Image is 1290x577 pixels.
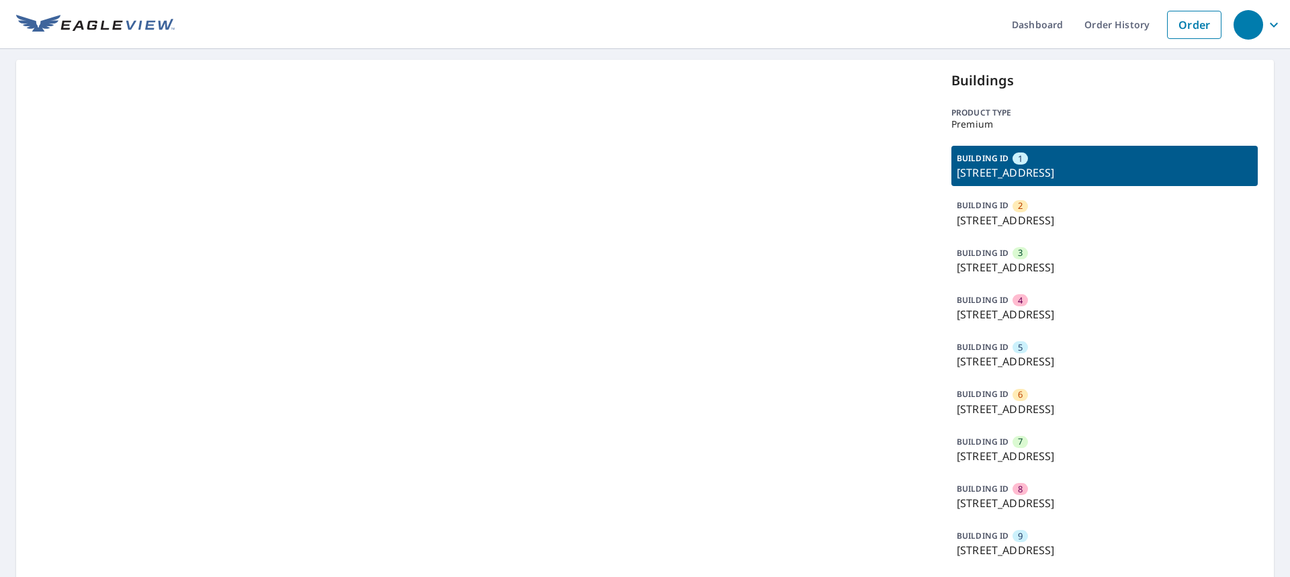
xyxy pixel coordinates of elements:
[1018,294,1023,307] span: 4
[957,542,1252,558] p: [STREET_ADDRESS]
[957,212,1252,228] p: [STREET_ADDRESS]
[951,71,1258,91] p: Buildings
[957,306,1252,322] p: [STREET_ADDRESS]
[957,247,1008,259] p: BUILDING ID
[957,388,1008,400] p: BUILDING ID
[1018,483,1023,496] span: 8
[957,259,1252,275] p: [STREET_ADDRESS]
[951,107,1258,119] p: Product type
[1018,530,1023,543] span: 9
[951,119,1258,130] p: Premium
[957,483,1008,494] p: BUILDING ID
[1018,199,1023,212] span: 2
[1018,388,1023,401] span: 6
[957,401,1252,417] p: [STREET_ADDRESS]
[957,353,1252,369] p: [STREET_ADDRESS]
[1018,341,1023,354] span: 5
[957,165,1252,181] p: [STREET_ADDRESS]
[957,495,1252,511] p: [STREET_ADDRESS]
[957,436,1008,447] p: BUILDING ID
[957,448,1252,464] p: [STREET_ADDRESS]
[957,341,1008,353] p: BUILDING ID
[16,15,175,35] img: EV Logo
[1167,11,1221,39] a: Order
[1018,435,1023,448] span: 7
[957,294,1008,306] p: BUILDING ID
[957,152,1008,164] p: BUILDING ID
[957,530,1008,541] p: BUILDING ID
[1018,152,1023,165] span: 1
[957,199,1008,211] p: BUILDING ID
[1018,247,1023,259] span: 3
